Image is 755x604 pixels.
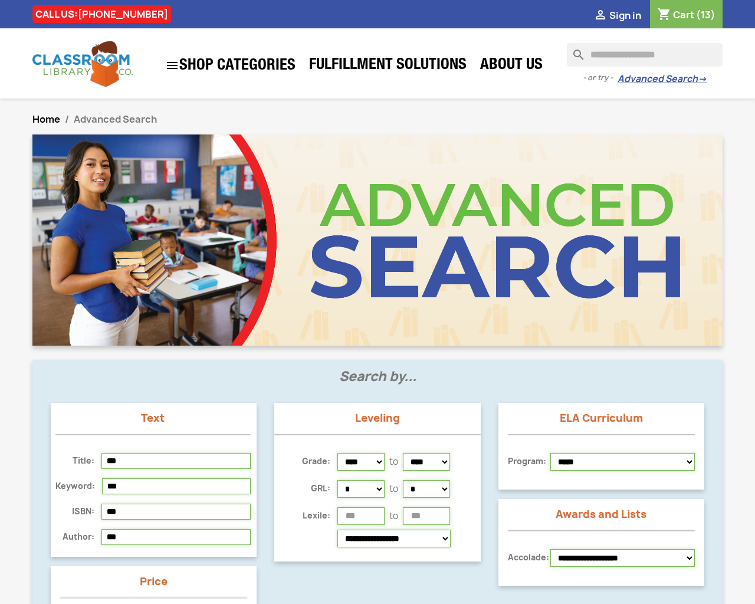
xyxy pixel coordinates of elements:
h6: Lexile: [295,511,337,521]
h6: Title: [55,456,101,466]
span: Sign in [609,9,641,22]
h6: GRL: [295,484,337,494]
a:  Sign in [593,9,641,22]
span: - or try - [583,72,618,84]
p: to [389,456,398,468]
i:  [593,9,608,23]
a: SHOP CATEGORIES [159,52,301,78]
a: Shopping cart link containing 13 product(s) [657,8,715,21]
input: Search [567,43,723,67]
h6: Author: [55,532,101,542]
div: CALL US: [32,5,171,23]
p: ELA Curriculum [508,412,695,424]
h6: Program: [508,457,550,467]
p: Awards and Lists [508,508,695,520]
img: Classroom Library Company [32,41,133,87]
a: Advanced Search→ [618,73,707,85]
img: CLC_Advanced_Search.jpg [32,134,723,346]
span: Cart [673,8,694,21]
a: Fulfillment Solutions [303,54,472,78]
a: Home [32,113,60,126]
p: Price [60,576,247,587]
i: search [567,43,581,57]
h1: Search by... [42,369,713,398]
p: to [389,483,398,495]
i: shopping_cart [657,8,671,22]
a: [PHONE_NUMBER] [78,8,168,21]
h6: Accolade: [508,553,550,563]
h6: Keyword: [55,481,102,491]
p: Text [55,412,251,424]
h6: ISBN: [55,507,101,517]
span: Advanced Search [74,113,157,126]
p: to [389,510,398,522]
span: (13) [696,8,715,21]
a: About Us [474,54,549,78]
span: → [698,73,707,85]
i:  [165,58,179,73]
p: Leveling [274,412,480,424]
h6: Grade: [295,457,337,467]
